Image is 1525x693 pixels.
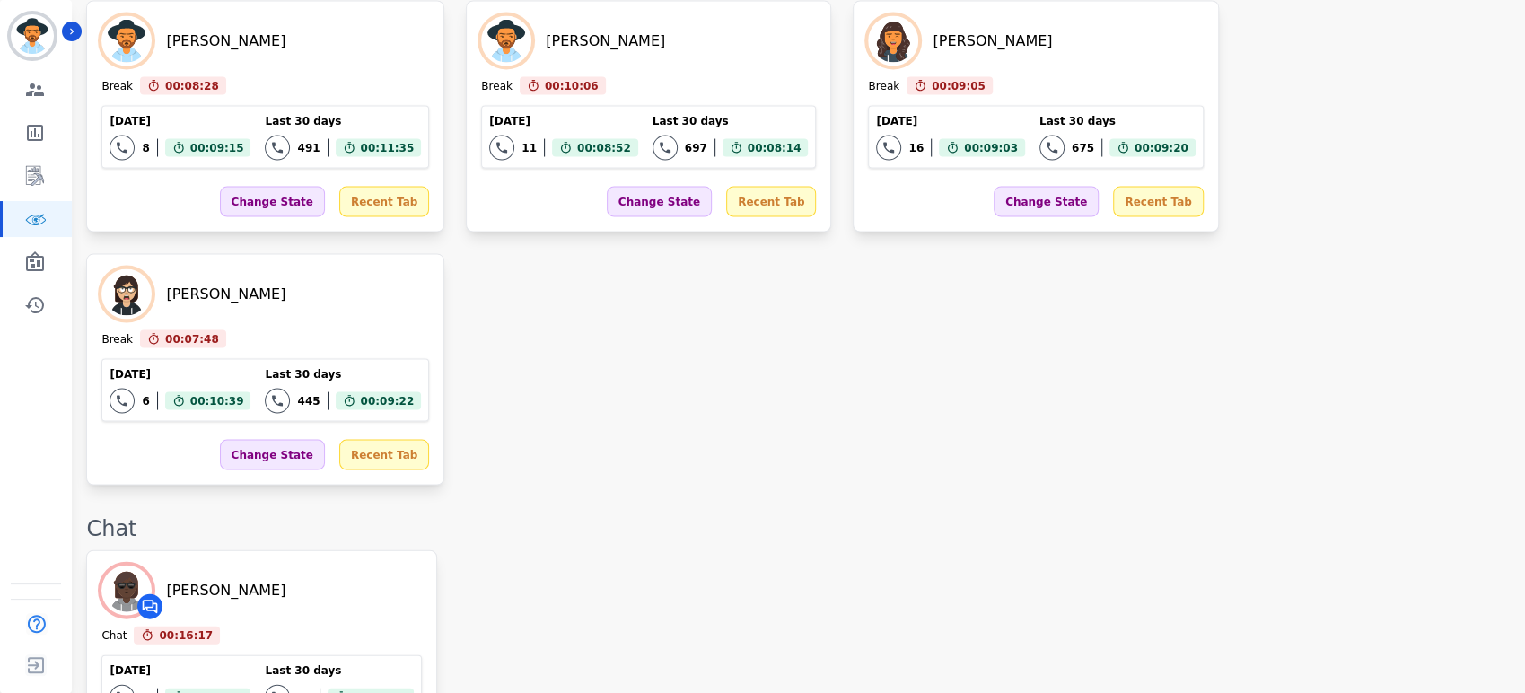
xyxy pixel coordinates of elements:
div: Break [868,79,899,95]
div: Change State [220,440,325,470]
img: Avatar [101,566,152,616]
div: Change State [607,187,712,217]
div: [PERSON_NAME] [166,284,285,305]
div: 675 [1072,141,1094,155]
div: [PERSON_NAME] [166,31,285,52]
span: 00:09:15 [190,139,244,157]
div: Recent Tab [1113,187,1203,217]
div: Last 30 days [1039,114,1196,128]
div: Chat [86,514,1507,543]
span: 00:07:48 [165,330,219,348]
div: [DATE] [110,367,250,382]
span: 00:08:14 [748,139,802,157]
div: Last 30 days [265,114,421,128]
div: [DATE] [489,114,637,128]
div: Last 30 days [653,114,809,128]
span: 00:16:17 [159,627,213,645]
img: Avatar [101,16,152,66]
div: Chat [101,628,127,645]
span: 00:09:03 [964,139,1018,157]
div: Last 30 days [265,663,413,678]
div: 697 [685,141,707,155]
div: Change State [994,187,1099,217]
div: [DATE] [110,663,250,678]
div: 6 [142,394,149,408]
div: 445 [297,394,320,408]
div: Break [481,79,513,95]
img: Avatar [868,16,918,66]
span: 00:10:39 [190,392,244,410]
div: [DATE] [110,114,250,128]
div: 16 [908,141,924,155]
div: Break [101,332,133,348]
span: 00:08:52 [577,139,631,157]
span: 00:10:06 [545,77,599,95]
div: 491 [297,141,320,155]
div: 11 [521,141,537,155]
img: Bordered avatar [11,14,54,57]
div: Recent Tab [726,187,816,217]
div: Recent Tab [339,187,429,217]
div: [PERSON_NAME] [166,580,285,601]
div: [PERSON_NAME] [933,31,1052,52]
span: 00:11:35 [361,139,415,157]
img: Avatar [101,269,152,320]
span: 00:09:20 [1135,139,1188,157]
div: [PERSON_NAME] [546,31,665,52]
div: Recent Tab [339,440,429,470]
div: Break [101,79,133,95]
div: Last 30 days [265,367,421,382]
div: 8 [142,141,149,155]
span: 00:09:05 [932,77,986,95]
div: Change State [220,187,325,217]
span: 00:09:22 [361,392,415,410]
span: 00:08:28 [165,77,219,95]
div: [DATE] [876,114,1024,128]
img: Avatar [481,16,531,66]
